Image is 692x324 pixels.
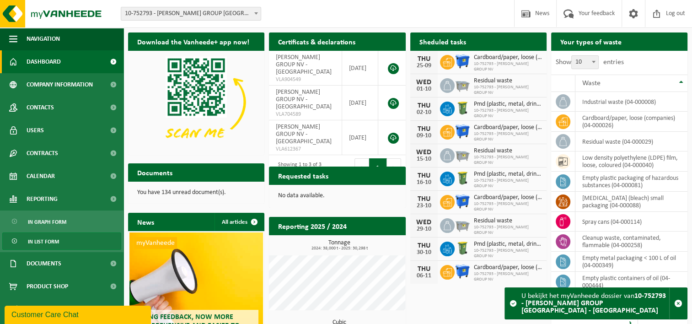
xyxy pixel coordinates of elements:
td: empty metal packaging < 100 L of oil (04-000349) [575,252,687,272]
span: 10-752793 - [PERSON_NAME] GROUP NV [474,131,542,142]
div: WED [415,149,433,156]
h2: Certificats & declarations [269,32,365,50]
span: Pmd (plastic, metal, drink cartons) (companies) [474,101,542,108]
span: Calendar [27,165,55,188]
div: WED [415,219,433,226]
div: THU [415,102,433,109]
span: 10-752793 - [PERSON_NAME] GROUP NV [474,108,542,119]
td: [DATE] [342,120,378,155]
span: Reporting [27,188,58,211]
span: 10-752793 - [PERSON_NAME] GROUP NV [474,248,542,259]
a: In list form [2,232,121,250]
strong: 10-752793 - [PERSON_NAME] GROUP [GEOGRAPHIC_DATA] - [GEOGRAPHIC_DATA] [521,292,666,314]
td: cleanup waste, contaminated, flammable (04-000258) [575,232,687,252]
img: Download de VHEPlus App [128,51,264,153]
p: No data available. [278,193,396,199]
div: THU [415,55,433,63]
div: Showing 1 to 3 of 3 entries [274,157,333,178]
span: Cardboard/paper, loose (companies) [474,54,542,61]
img: WB-0240-HPE-GN-50 [455,170,470,186]
span: 10-752793 - [PERSON_NAME] GROUP NV [474,85,542,96]
span: 10-752793 - [PERSON_NAME] GROUP NV [474,225,542,236]
h2: Requested tasks [269,167,338,184]
span: 10 [571,55,599,69]
div: 25-09 [415,63,433,69]
button: Previous [354,158,369,177]
a: View reporting [343,235,405,253]
div: THU [415,195,433,203]
span: VLA612367 [276,146,335,153]
td: industrial waste (04-000008) [575,92,687,112]
img: WB-2500-GAL-GY-01 [455,147,470,162]
span: Pmd (plastic, metal, drink cartons) (companies) [474,241,542,248]
button: 1 [369,158,387,177]
span: Pmd (plastic, metal, drink cartons) (companies) [474,171,542,178]
h2: Sheduled tasks [410,32,475,50]
button: Next [387,158,401,177]
img: WB-2500-GAL-GY-01 [455,217,470,232]
div: 29-10 [415,226,433,232]
a: In graph form [2,213,121,230]
span: Residual waste [474,217,542,225]
span: 2024: 38,000 t - 2025: 30,298 t [274,246,405,251]
span: Acceptance conditions [27,298,95,321]
span: In list form [28,233,59,250]
span: Residual waste [474,77,542,85]
iframe: chat widget [5,304,153,324]
span: Contacts [27,96,54,119]
div: WED [415,79,433,86]
div: 23-10 [415,203,433,209]
div: 30-10 [415,249,433,256]
div: 06-11 [415,273,433,279]
label: Show entries [556,59,624,66]
span: 10-752793 - [PERSON_NAME] GROUP NV [474,61,542,72]
td: empty plastic containers of oil (04-000444) [575,272,687,292]
img: WB-1100-HPE-BE-01 [455,194,470,209]
span: Cardboard/paper, loose (companies) [474,124,542,131]
span: 10-752793 - LEMAHIEU GROUP NV - OOSTENDE [121,7,261,21]
td: spray cans (04-000114) [575,212,687,232]
div: U bekijkt het myVanheede dossier van [521,288,669,319]
div: THU [415,125,433,133]
h3: Tonnage [274,240,405,251]
span: 10-752793 - [PERSON_NAME] GROUP NV [474,201,542,212]
img: WB-1100-HPE-BE-01 [455,54,470,69]
span: Navigation [27,27,60,50]
span: VLA904549 [276,76,335,83]
span: Documents [27,252,61,275]
span: Dashboard [27,50,61,73]
img: WB-0240-HPE-GN-50 [455,100,470,116]
td: low density polyethylene (LDPE) film, loose, coloured (04-000040) [575,151,687,172]
td: [DATE] [342,51,378,86]
div: 09-10 [415,133,433,139]
div: THU [415,242,433,249]
a: All articles [215,213,263,231]
img: WB-0240-HPE-GN-50 [455,240,470,256]
span: [PERSON_NAME] GROUP NV - [GEOGRAPHIC_DATA] [276,124,332,145]
span: [PERSON_NAME] GROUP NV - [GEOGRAPHIC_DATA] [276,89,332,110]
span: Cardboard/paper, loose (companies) [474,194,542,201]
span: 10-752793 - [PERSON_NAME] GROUP NV [474,178,542,189]
img: WB-1100-HPE-BE-01 [455,124,470,139]
h2: Download the Vanheede+ app now! [128,32,258,50]
td: empty plastic packaging of hazardous substances (04-000081) [575,172,687,192]
span: Product Shop [27,275,68,298]
span: Company information [27,73,93,96]
span: Users [27,119,44,142]
h2: Your types of waste [551,32,631,50]
td: residual waste (04-000029) [575,132,687,151]
span: VLA704589 [276,111,335,118]
div: 16-10 [415,179,433,186]
div: 15-10 [415,156,433,162]
div: 01-10 [415,86,433,92]
span: 10-752793 - [PERSON_NAME] GROUP NV [474,155,542,166]
div: THU [415,172,433,179]
h2: Reporting 2025 / 2024 [269,217,356,235]
span: Contracts [27,142,58,165]
span: [PERSON_NAME] GROUP NV - [GEOGRAPHIC_DATA] [276,54,332,76]
span: myVanheede [134,237,177,249]
h2: News [128,213,163,231]
td: cardboard/paper, loose (companies) (04-000026) [575,112,687,132]
img: WB-1100-HPE-BE-01 [455,264,470,279]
